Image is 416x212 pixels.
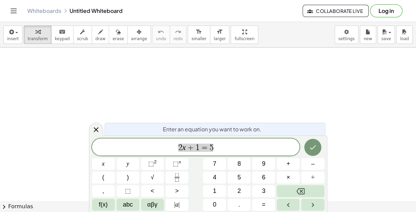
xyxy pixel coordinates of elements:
[213,200,216,209] span: 0
[335,26,358,44] button: settings
[182,143,186,152] var: x
[304,139,321,156] button: Done
[400,36,409,41] span: load
[234,36,254,41] span: fullscreen
[287,173,290,182] span: ×
[141,185,164,197] button: Less than
[196,28,202,36] i: format_size
[24,26,51,44] button: transform
[127,26,151,44] button: arrange
[228,172,250,183] button: 5
[117,158,139,170] button: y
[152,26,170,44] button: undoundo
[73,26,92,44] button: scrub
[237,159,241,168] span: 8
[163,125,261,133] span: Enter an equation you want to work on.
[166,158,188,170] button: Superscript
[154,159,157,164] sup: 2
[92,26,109,44] button: draw
[175,28,181,36] i: redo
[166,185,188,197] button: Greater than
[252,199,275,211] button: Equals
[174,200,180,209] span: a
[301,172,324,183] button: Divide
[8,5,19,16] button: Toggle navigation
[179,201,180,208] span: |
[360,26,376,44] button: new
[178,144,182,152] span: 2
[117,172,139,183] button: )
[228,158,250,170] button: 8
[117,199,139,211] button: Alphabet
[28,36,48,41] span: transform
[102,173,104,182] span: (
[92,199,115,211] button: Functions
[370,4,402,17] button: Log in
[311,159,314,168] span: –
[237,186,241,196] span: 2
[166,172,188,183] button: Fraction
[173,36,183,41] span: redo
[92,185,115,197] button: ,
[127,173,129,182] span: )
[228,199,250,211] button: .
[170,26,186,44] button: redoredo
[203,158,226,170] button: 7
[262,186,265,196] span: 3
[125,186,131,196] span: ⬚
[252,158,275,170] button: 9
[203,199,226,211] button: 0
[262,200,266,209] span: =
[277,172,299,183] button: Times
[109,26,127,44] button: erase
[102,159,105,168] span: x
[141,158,164,170] button: Squared
[364,36,372,41] span: new
[213,186,216,196] span: 1
[123,200,133,209] span: abc
[191,36,206,41] span: smaller
[301,199,324,211] button: Right arrow
[200,144,210,152] span: =
[3,26,22,44] button: insert
[92,158,115,170] button: x
[213,159,216,168] span: 7
[92,172,115,183] button: (
[179,159,181,164] sup: n
[131,36,147,41] span: arrange
[338,36,355,41] span: settings
[252,185,275,197] button: 3
[186,144,196,152] span: +
[231,26,258,44] button: fullscreen
[117,185,139,197] button: Placeholder
[173,160,179,167] span: ⬚
[77,36,88,41] span: scrub
[203,172,226,183] button: 4
[188,26,210,44] button: format_sizesmaller
[308,8,363,14] span: Collaborate Live
[156,36,166,41] span: undo
[147,200,157,209] span: αβγ
[238,200,240,209] span: .
[151,173,154,182] span: √
[196,144,200,152] span: 1
[151,186,154,196] span: <
[210,26,229,44] button: format_sizelarger
[277,158,299,170] button: Plus
[7,36,19,41] span: insert
[237,173,241,182] span: 5
[216,28,223,36] i: format_size
[303,5,369,17] button: Collaborate Live
[175,186,179,196] span: >
[277,185,324,197] button: Backspace
[59,28,65,36] i: keyboard
[378,26,395,44] button: save
[174,201,175,208] span: |
[95,36,106,41] span: draw
[112,36,124,41] span: erase
[209,144,213,152] span: 5
[277,199,299,211] button: Left arrow
[228,185,250,197] button: 2
[203,185,226,197] button: 1
[396,26,413,44] button: load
